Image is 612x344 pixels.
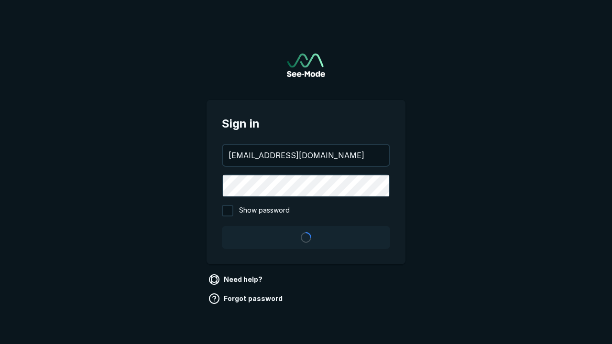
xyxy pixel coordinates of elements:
input: your@email.com [223,145,389,166]
a: Need help? [207,272,266,287]
a: Go to sign in [287,54,325,77]
span: Sign in [222,115,390,132]
a: Forgot password [207,291,286,306]
span: Show password [239,205,290,216]
img: See-Mode Logo [287,54,325,77]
